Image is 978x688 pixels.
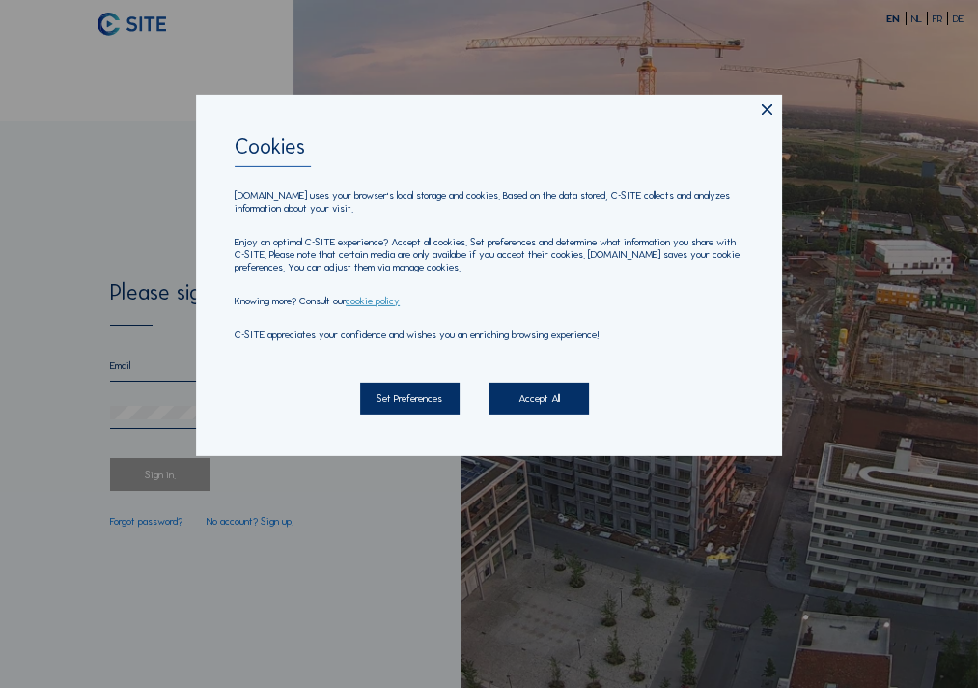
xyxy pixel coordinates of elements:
[235,329,743,341] p: C-SITE appreciates your confidence and wishes you an enriching browsing experience!
[346,294,400,307] a: cookie policy
[235,295,743,307] p: Knowing more? Consult our
[360,383,460,415] div: Set Preferences
[235,188,743,215] p: [DOMAIN_NAME] uses your browser's local storage and cookies. Based on the data stored, C-SITE col...
[489,383,588,415] div: Accept All
[235,236,743,274] p: Enjoy an optimal C-SITE experience? Accept all cookies. Set preferences and determine what inform...
[235,135,743,167] div: Cookies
